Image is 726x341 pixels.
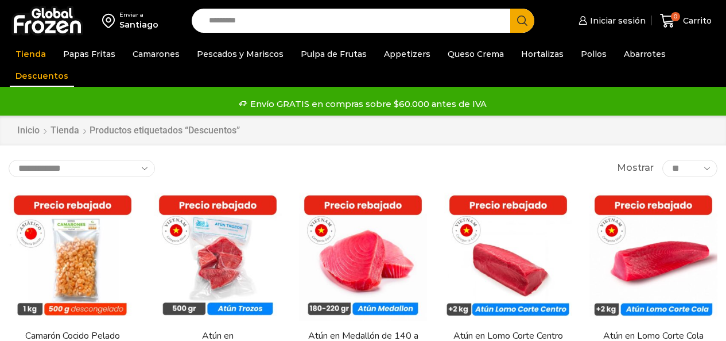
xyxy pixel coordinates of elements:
[50,124,80,137] a: Tienda
[617,162,654,175] span: Mostrar
[515,43,569,65] a: Hortalizas
[191,43,289,65] a: Pescados y Mariscos
[90,125,240,136] h1: Productos etiquetados “Descuentos”
[510,9,534,33] button: Search button
[57,43,121,65] a: Papas Fritas
[618,43,671,65] a: Abarrotes
[9,160,155,177] select: Pedido de la tienda
[378,43,436,65] a: Appetizers
[119,11,158,19] div: Enviar a
[575,43,612,65] a: Pollos
[17,124,240,137] nav: Breadcrumb
[295,43,372,65] a: Pulpa de Frutas
[680,15,712,26] span: Carrito
[17,124,40,137] a: Inicio
[127,43,185,65] a: Camarones
[442,43,510,65] a: Queso Crema
[671,12,680,21] span: 0
[576,9,646,32] a: Iniciar sesión
[10,65,74,87] a: Descuentos
[102,11,119,30] img: address-field-icon.svg
[587,15,646,26] span: Iniciar sesión
[119,19,158,30] div: Santiago
[10,43,52,65] a: Tienda
[657,7,715,35] a: 0 Carrito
